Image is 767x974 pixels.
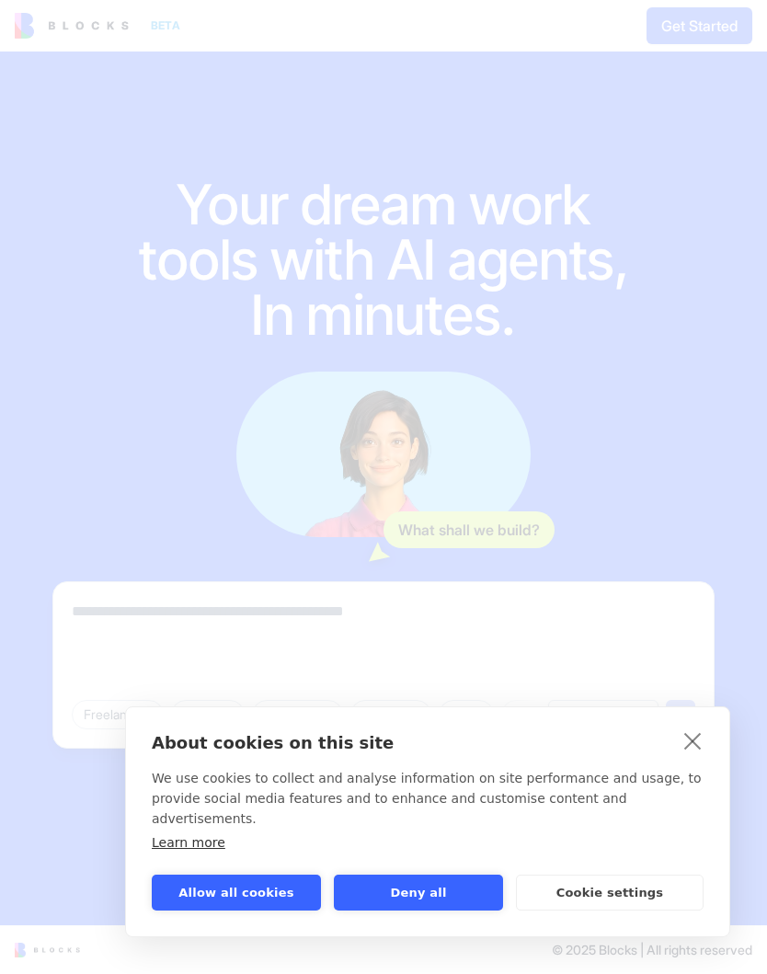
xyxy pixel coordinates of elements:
[679,726,707,755] a: close
[152,835,225,850] a: Learn more
[152,875,321,911] button: Allow all cookies
[152,733,394,752] strong: About cookies on this site
[152,768,704,829] p: We use cookies to collect and analyse information on site performance and usage, to provide socia...
[334,875,503,911] button: Deny all
[516,875,704,911] button: Cookie settings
